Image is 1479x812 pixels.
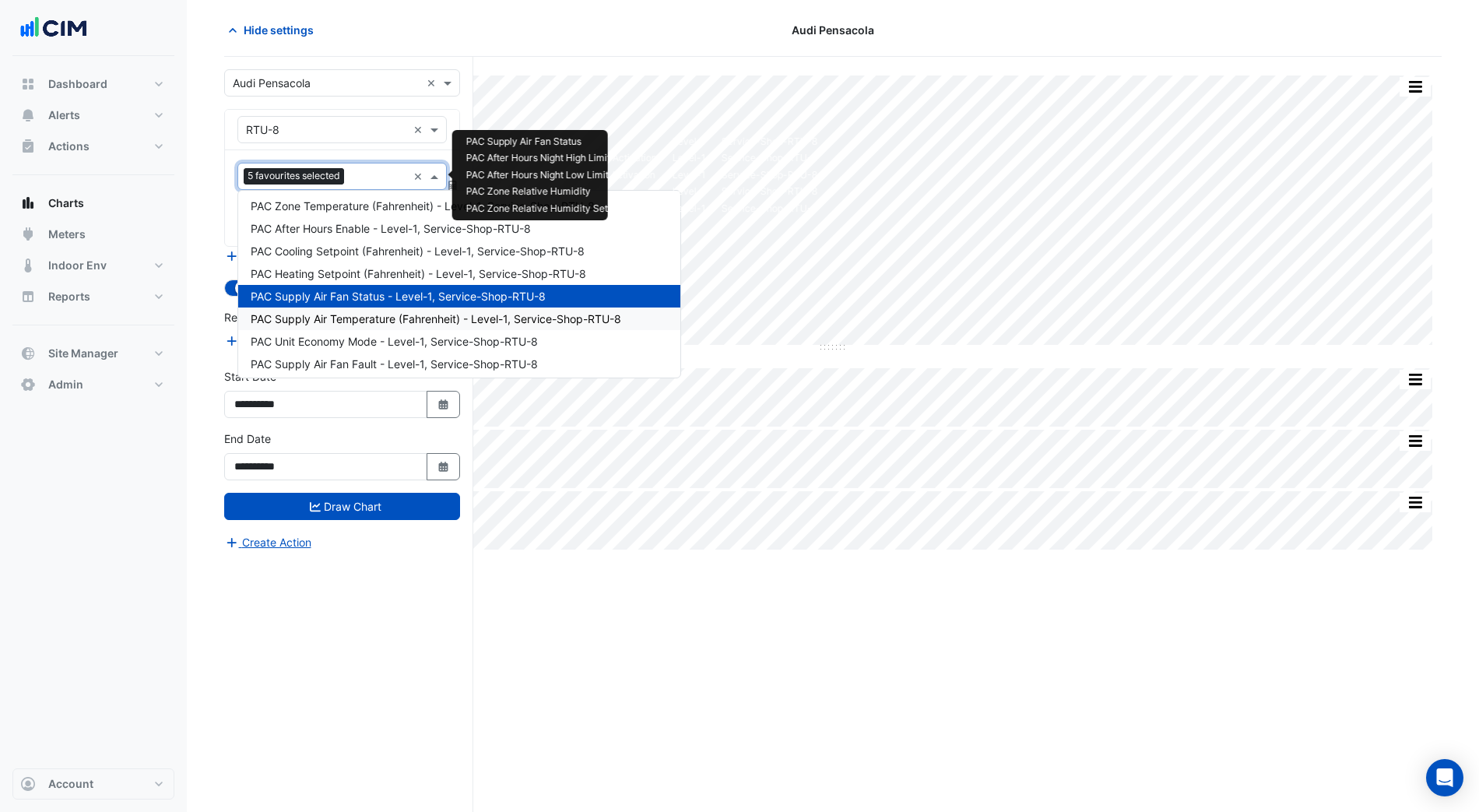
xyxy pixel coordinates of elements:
[48,76,107,92] span: Dashboard
[437,460,451,473] fa-icon: Select Date
[251,222,531,235] span: PAC After Hours Enable - Level-1, Service-Shop-RTU-8
[1400,431,1431,451] button: More Options
[12,250,174,281] button: Indoor Env
[238,191,680,378] div: Options List
[48,227,86,242] span: Meters
[665,150,714,167] td: Level-1
[665,167,714,184] td: Level-1
[665,184,714,201] td: Level-1
[224,309,306,325] label: Reference Lines
[714,167,826,184] td: Service-Shop-RTU-8
[48,776,93,792] span: Account
[224,368,276,385] label: Start Date
[413,121,427,138] span: Clear
[251,244,585,258] span: PAC Cooling Setpoint (Fahrenheit) - Level-1, Service-Shop-RTU-8
[413,168,427,185] span: Clear
[244,168,344,184] span: 5 favourites selected
[20,258,36,273] app-icon: Indoor Env
[714,184,826,201] td: Service-Shop-RTU-8
[48,195,84,211] span: Charts
[224,16,324,44] button: Hide settings
[458,200,665,217] td: PAC Zone Relative Humidity Setpoint
[665,133,714,150] td: Level-1
[251,312,621,325] span: PAC Supply Air Temperature (Fahrenheit) - Level-1, Service-Shop-RTU-8
[251,335,538,348] span: PAC Unit Economy Mode - Level-1, Service-Shop-RTU-8
[12,338,174,369] button: Site Manager
[1400,370,1431,389] button: More Options
[714,150,826,167] td: Service-Shop-RTU-8
[12,281,174,312] button: Reports
[251,357,538,371] span: PAC Supply Air Fan Fault - Level-1, Service-Shop-RTU-8
[20,377,36,392] app-icon: Admin
[224,248,318,265] button: Add Equipment
[12,100,174,131] button: Alerts
[437,398,451,411] fa-icon: Select Date
[1400,493,1431,512] button: More Options
[251,290,546,303] span: PAC Supply Air Fan Status - Level-1, Service-Shop-RTU-8
[48,377,83,392] span: Admin
[48,346,118,361] span: Site Manager
[1426,759,1463,796] div: Open Intercom Messenger
[224,533,312,551] button: Create Action
[458,150,665,167] td: PAC After Hours Night High Limit Activation
[251,267,586,280] span: PAC Heating Setpoint (Fahrenheit) - Level-1, Service-Shop-RTU-8
[20,107,36,123] app-icon: Alerts
[48,107,80,123] span: Alerts
[12,69,174,100] button: Dashboard
[12,219,174,250] button: Meters
[48,139,90,154] span: Actions
[48,289,90,304] span: Reports
[12,131,174,162] button: Actions
[458,167,665,184] td: PAC After Hours Night Low Limit Activation
[224,332,340,350] button: Add Reference Line
[458,133,665,150] td: PAC Supply Air Fan Status
[714,200,826,217] td: Service-Shop-RTU-8
[714,133,826,150] td: Service-Shop-RTU-8
[20,227,36,242] app-icon: Meters
[427,75,440,91] span: Clear
[224,431,271,447] label: End Date
[1400,77,1431,97] button: More Options
[224,493,460,520] button: Draw Chart
[12,369,174,400] button: Admin
[251,199,595,213] span: PAC Zone Temperature (Fahrenheit) - Level-1, Service-Shop-RTU-8
[20,76,36,92] app-icon: Dashboard
[20,139,36,154] app-icon: Actions
[20,289,36,304] app-icon: Reports
[792,22,874,38] span: Audi Pensacola
[20,195,36,211] app-icon: Charts
[12,768,174,800] button: Account
[244,22,314,38] span: Hide settings
[20,346,36,361] app-icon: Site Manager
[19,12,89,44] img: Company Logo
[48,258,107,273] span: Indoor Env
[12,188,174,219] button: Charts
[665,200,714,217] td: Level-1
[458,184,665,201] td: PAC Zone Relative Humidity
